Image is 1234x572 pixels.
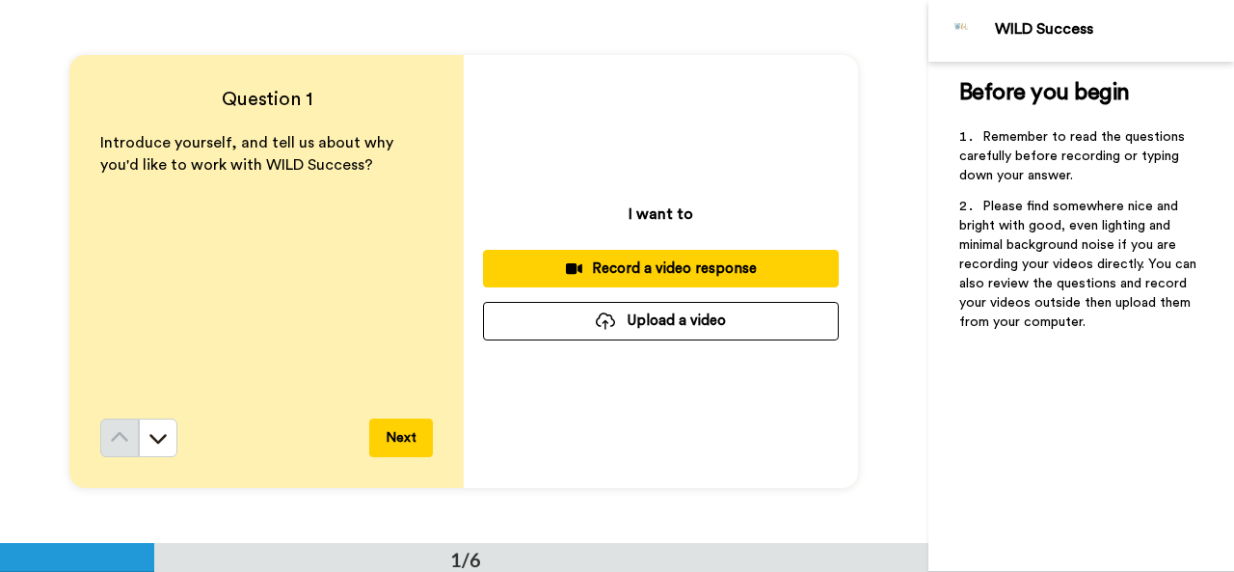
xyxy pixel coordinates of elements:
span: Remember to read the questions carefully before recording or typing down your answer. [959,130,1189,182]
h4: Question 1 [100,86,433,113]
div: WILD Success [995,20,1233,39]
button: Record a video response [483,250,839,287]
p: I want to [629,203,693,226]
span: Introduce yourself, and tell us about why you'd like to work with WILD Success? [100,135,397,173]
button: Next [369,419,433,457]
span: Please find somewhere nice and bright with good, even lighting and minimal background noise if yo... [959,200,1200,329]
button: Upload a video [483,302,839,340]
div: Record a video response [498,259,823,279]
span: Before you begin [959,81,1130,104]
img: Profile Image [939,8,985,54]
